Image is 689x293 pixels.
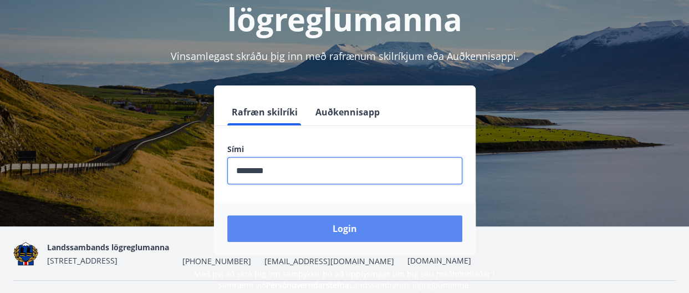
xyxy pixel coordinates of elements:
[182,256,251,267] span: [PHONE_NUMBER]
[171,49,519,63] span: Vinsamlegast skráðu þig inn með rafrænum skilríkjum eða Auðkennisappi.
[194,269,495,290] span: Með því að skrá þig inn samþykkir þú að upplýsingar um þig séu meðhöndlaðar í samræmi við Landssa...
[407,255,471,266] a: [DOMAIN_NAME]
[311,99,384,125] button: Auðkennisapp
[264,256,394,267] span: [EMAIL_ADDRESS][DOMAIN_NAME]
[227,144,462,155] label: Sími
[266,280,349,290] a: Persónuverndarstefna
[13,242,38,266] img: 1cqKbADZNYZ4wXUG0EC2JmCwhQh0Y6EN22Kw4FTY.png
[227,215,462,242] button: Login
[227,99,302,125] button: Rafræn skilríki
[47,255,118,266] span: [STREET_ADDRESS]
[47,242,169,252] span: Landssambands lögreglumanna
